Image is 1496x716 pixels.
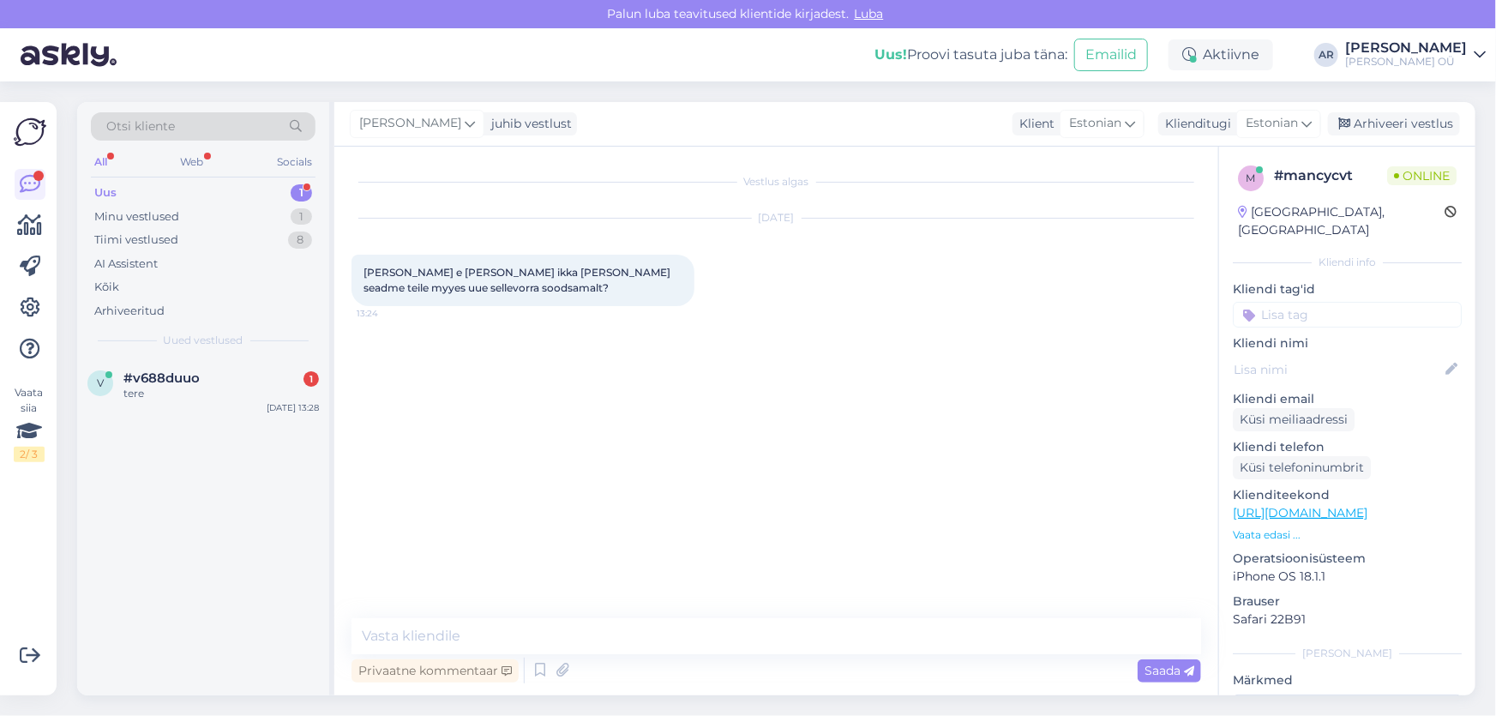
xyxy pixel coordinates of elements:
div: Küsi telefoninumbrit [1233,456,1371,479]
p: Kliendi nimi [1233,334,1462,352]
div: Uus [94,184,117,202]
div: AR [1314,43,1338,67]
div: [DATE] [351,210,1201,226]
span: [PERSON_NAME] e [PERSON_NAME] ikka [PERSON_NAME] seadme teile myyes uue sellevorra soodsamalt? [363,266,673,294]
div: Proovi tasuta juba täna: [874,45,1067,65]
button: Emailid [1074,39,1148,71]
span: v [97,376,104,389]
div: [PERSON_NAME] [1233,646,1462,661]
div: 8 [288,232,312,249]
div: Arhiveeritud [94,303,165,320]
span: 13:24 [357,307,421,320]
div: All [91,151,111,173]
div: 1 [303,371,319,387]
div: [DATE] 13:28 [267,401,319,414]
div: AI Assistent [94,256,158,273]
p: Brauser [1233,593,1462,611]
div: Minu vestlused [94,208,179,226]
span: #v688duuo [123,370,200,386]
div: Vestlus algas [351,174,1201,190]
div: Küsi meiliaadressi [1233,408,1355,431]
div: tere [123,386,319,401]
p: Kliendi tag'id [1233,280,1462,298]
div: juhib vestlust [484,115,572,133]
span: Estonian [1246,114,1298,133]
div: Kliendi info [1233,255,1462,270]
span: [PERSON_NAME] [359,114,461,133]
div: Arhiveeri vestlus [1328,112,1460,135]
p: Safari 22B91 [1233,611,1462,629]
span: Uued vestlused [164,333,243,348]
p: Märkmed [1233,671,1462,689]
span: Estonian [1069,114,1121,133]
span: Otsi kliente [106,117,175,135]
div: 1 [291,184,312,202]
a: [PERSON_NAME][PERSON_NAME] OÜ [1345,41,1486,69]
div: [PERSON_NAME] OÜ [1345,55,1467,69]
div: Kõik [94,279,119,296]
div: Tiimi vestlused [94,232,178,249]
div: Privaatne kommentaar [351,659,519,683]
div: Aktiivne [1169,39,1273,70]
input: Lisa tag [1233,302,1462,328]
img: Askly Logo [14,116,46,148]
p: Vaata edasi ... [1233,527,1462,543]
p: Klienditeekond [1233,486,1462,504]
a: [URL][DOMAIN_NAME] [1233,505,1367,520]
p: Operatsioonisüsteem [1233,550,1462,568]
span: m [1247,171,1256,184]
div: Klienditugi [1158,115,1231,133]
div: Web [177,151,207,173]
div: 2 / 3 [14,447,45,462]
div: Socials [273,151,315,173]
div: Vaata siia [14,385,45,462]
div: [PERSON_NAME] [1345,41,1467,55]
p: Kliendi telefon [1233,438,1462,456]
div: 1 [291,208,312,226]
span: Luba [850,6,889,21]
p: Kliendi email [1233,390,1462,408]
input: Lisa nimi [1234,360,1442,379]
b: Uus! [874,46,907,63]
span: Online [1387,166,1457,185]
div: Klient [1012,115,1054,133]
div: [GEOGRAPHIC_DATA], [GEOGRAPHIC_DATA] [1238,203,1445,239]
p: iPhone OS 18.1.1 [1233,568,1462,586]
div: # mancycvt [1274,165,1387,186]
span: Saada [1145,663,1194,678]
